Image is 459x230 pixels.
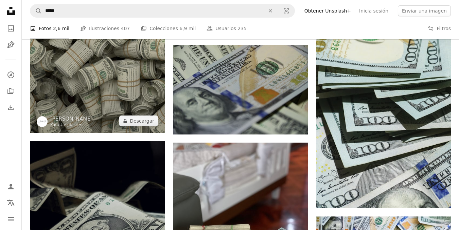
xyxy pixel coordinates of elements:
[179,25,196,32] span: 6,9 mil
[173,45,308,134] img: Billete de 100 dólares estadounidenses
[30,4,295,18] form: Encuentra imágenes en todo el sitio
[355,5,392,16] a: Inicia sesión
[173,86,308,92] a: Billete de 100 dólares estadounidenses
[30,4,42,17] button: Buscar en Unsplash
[263,4,278,17] button: Borrar
[237,25,247,32] span: 235
[428,18,451,39] button: Filtros
[80,18,130,39] a: Ilustraciones 407
[37,116,48,127] img: Ve al perfil de Alexander Mils
[300,5,355,16] a: Obtener Unsplash+
[141,18,196,39] a: Colecciones 6,9 mil
[50,116,93,122] a: [PERSON_NAME]
[4,38,18,51] a: Ilustraciones
[316,104,451,110] a: Papel de impresora blanco y negro
[207,18,247,39] a: Usuarios 235
[316,7,451,209] img: Papel de impresora blanco y negro
[121,25,130,32] span: 407
[119,116,158,126] button: Descargar
[4,101,18,114] a: Historial de descargas
[50,122,93,128] div: Para
[59,122,82,127] a: Unsplash+
[4,196,18,210] button: Idioma
[4,212,18,226] button: Menú
[4,84,18,98] a: Colecciones
[398,5,451,16] button: Enviar una imagen
[4,68,18,82] a: Explorar
[4,180,18,193] a: Iniciar sesión / Registrarse
[278,4,295,17] button: Búsqueda visual
[4,4,18,19] a: Inicio — Unsplash
[4,22,18,35] a: Fotos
